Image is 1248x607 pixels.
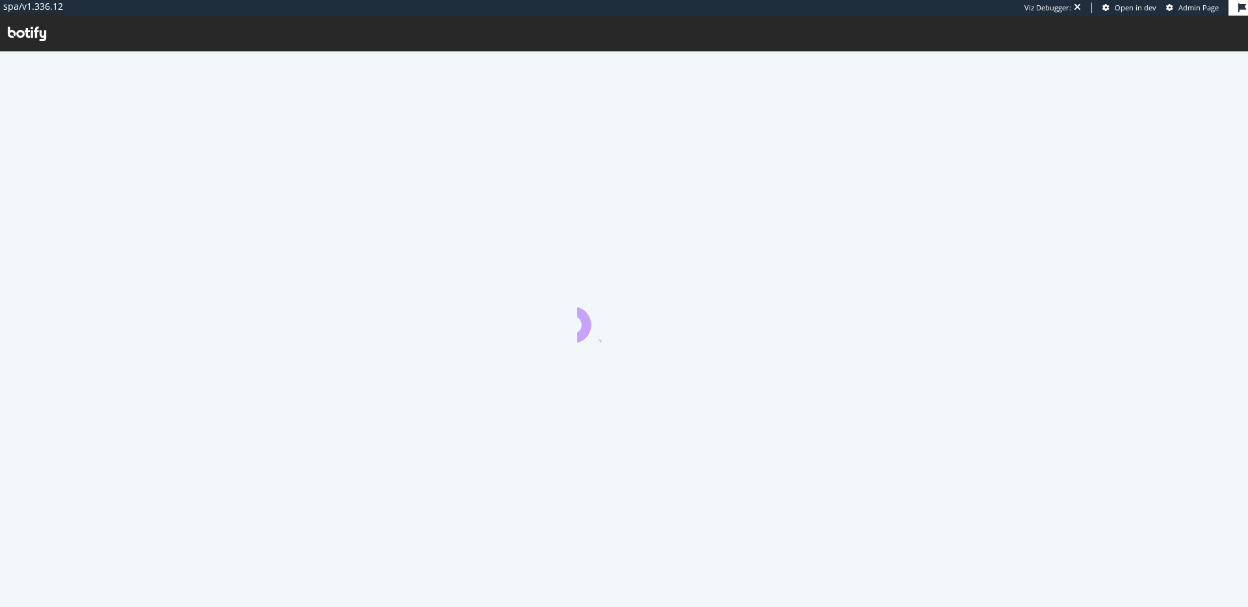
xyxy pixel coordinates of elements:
[1024,3,1071,13] div: Viz Debugger:
[1166,3,1219,13] a: Admin Page
[1115,3,1156,12] span: Open in dev
[577,296,671,342] div: animation
[1102,3,1156,13] a: Open in dev
[1178,3,1219,12] span: Admin Page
